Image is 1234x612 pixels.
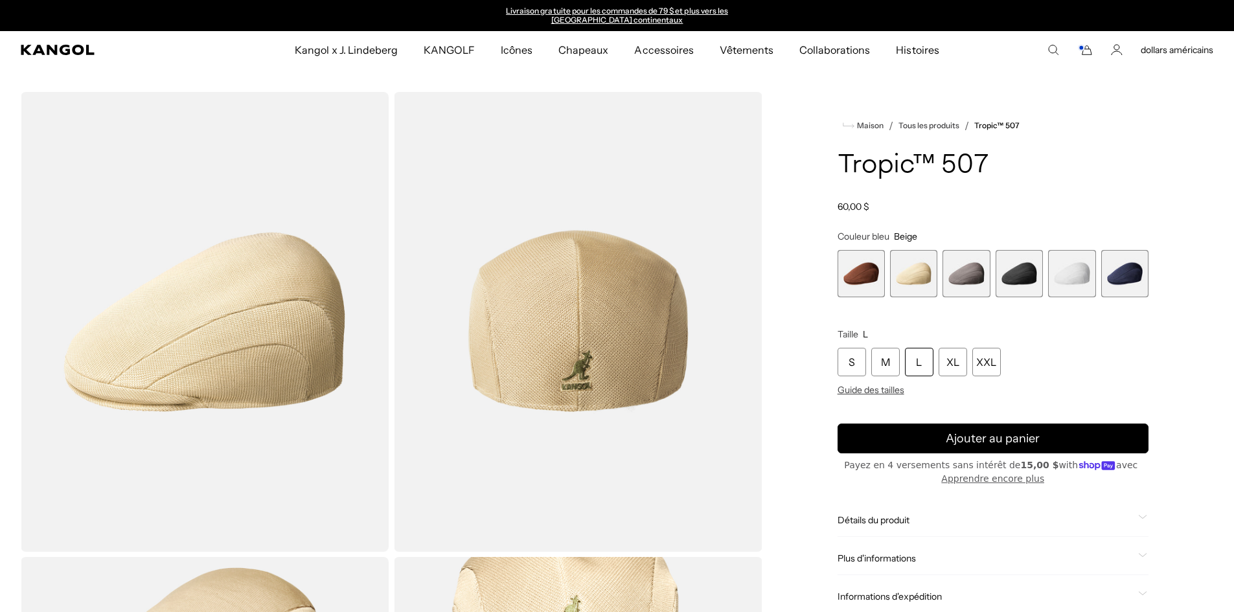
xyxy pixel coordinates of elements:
font: Détails du produit [838,514,909,526]
div: 4 sur 6 [996,250,1043,297]
font: Vêtements [720,43,773,56]
label: Beige [890,250,937,297]
font: / [889,119,893,132]
font: Tropic™ 507 [838,152,989,179]
label: Blanc [1048,250,1095,297]
font: Histoires [896,43,939,56]
font: 60,00 $ [838,201,869,212]
summary: Rechercher ici [1047,44,1059,56]
font: XL [946,356,959,368]
font: S [849,356,855,368]
font: Tous les produits [898,120,959,130]
font: KANGOLF [424,43,475,56]
a: Compte [1111,44,1123,56]
slideshow-component: Barre d'annonces [484,6,751,25]
font: Beige [894,231,917,242]
font: Ajouter au panier [946,431,1040,446]
a: Collaborations [786,31,883,69]
div: 1 sur 6 [838,250,885,297]
font: Collaborations [799,43,870,56]
a: Kangol [21,45,195,55]
div: 3 sur 6 [943,250,990,297]
label: Charbon de bois [943,250,990,297]
label: Noir [996,250,1043,297]
font: Couleur bleu [838,231,889,242]
img: couleur beige [21,92,389,552]
div: 6 sur 6 [1101,250,1148,297]
a: Icônes [488,31,545,69]
font: L [863,328,868,340]
font: M [881,356,890,368]
div: 5 sur 6 [1048,250,1095,297]
img: couleur beige [394,92,762,552]
font: XXL [976,356,996,368]
font: Kangol x J. Lindeberg [295,43,398,56]
div: Annonce [484,6,751,25]
a: Maison [843,120,884,131]
div: 1 sur 2 [484,6,751,25]
label: Marine [1101,250,1148,297]
font: / [965,119,969,132]
button: Ajouter au panier [838,424,1148,453]
font: Tropic™ 507 [974,120,1019,130]
font: Maison [857,120,884,130]
font: Icônes [501,43,532,56]
font: L [916,356,922,368]
a: Accessoires [621,31,706,69]
a: Chapeaux [545,31,621,69]
font: Accessoires [634,43,693,56]
a: Tous les produits [898,121,959,130]
a: Kangol x J. Lindeberg [282,31,411,69]
button: dollars américains [1141,44,1213,56]
a: Histoires [883,31,952,69]
label: Acajou [838,250,885,297]
a: Tropic™ 507 [974,121,1019,130]
font: Plus d'informations [838,552,916,564]
font: Informations d'expédition [838,591,942,602]
a: KANGOLF [411,31,488,69]
font: Chapeaux [558,43,608,56]
font: Taille [838,328,858,340]
a: Livraison gratuite pour les commandes de 79 $ et plus vers les [GEOGRAPHIC_DATA] continentaux [506,6,728,25]
a: Vêtements [707,31,786,69]
font: Guide des tailles [838,384,904,396]
nav: chapelure [838,118,1148,133]
button: Panier [1077,44,1093,56]
div: 2 sur 6 [890,250,937,297]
